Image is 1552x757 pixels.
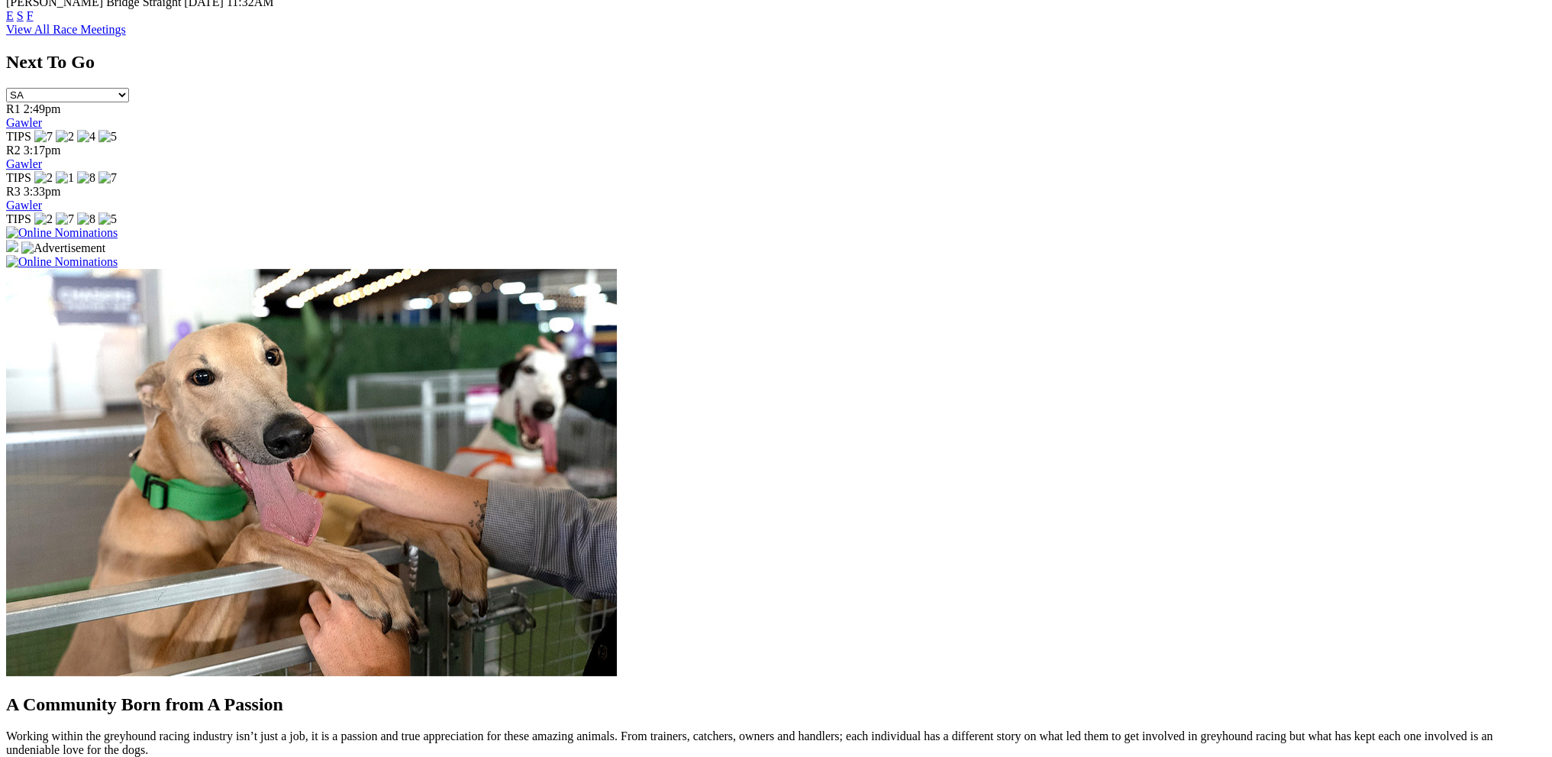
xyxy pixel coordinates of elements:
img: Westy_Cropped.jpg [6,269,617,676]
a: F [27,9,34,22]
img: 15187_Greyhounds_GreysPlayCentral_Resize_SA_WebsiteBanner_300x115_2025.jpg [6,240,18,252]
a: Gawler [6,157,42,170]
span: 3:33pm [24,185,61,198]
a: Gawler [6,116,42,129]
a: Gawler [6,199,42,212]
span: 3:17pm [24,144,61,157]
a: S [17,9,24,22]
span: R1 [6,102,21,115]
img: Online Nominations [6,226,118,240]
span: TIPS [6,130,31,143]
a: E [6,9,14,22]
img: 7 [34,130,53,144]
img: 5 [98,212,117,226]
span: TIPS [6,171,31,184]
a: View All Race Meetings [6,23,126,36]
img: 7 [98,171,117,185]
img: 7 [56,212,74,226]
img: 8 [77,171,95,185]
img: Online Nominations [6,255,118,269]
img: 1 [56,171,74,185]
h2: A Community Born from A Passion [6,694,1546,715]
span: R3 [6,185,21,198]
img: 5 [98,130,117,144]
img: 2 [34,171,53,185]
h2: Next To Go [6,52,1546,73]
p: Working within the greyhound racing industry isn’t just a job, it is a passion and true appreciat... [6,730,1546,757]
img: 8 [77,212,95,226]
img: Advertisement [21,241,105,255]
span: TIPS [6,212,31,225]
img: 2 [34,212,53,226]
img: 4 [77,130,95,144]
span: 2:49pm [24,102,61,115]
span: R2 [6,144,21,157]
img: 2 [56,130,74,144]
